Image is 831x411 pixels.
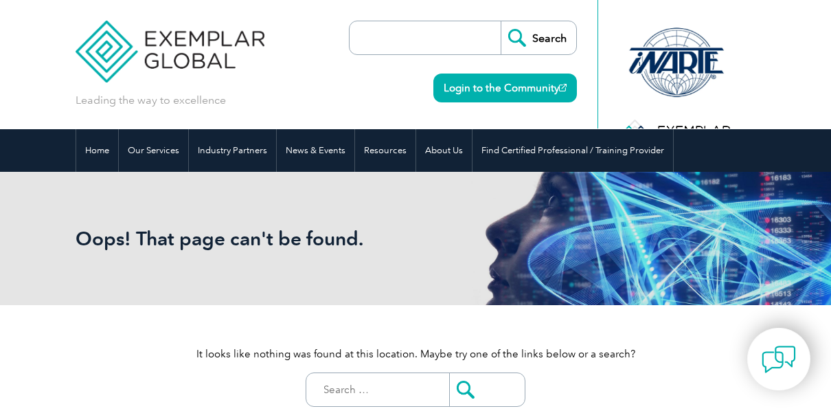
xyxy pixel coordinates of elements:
[76,129,118,172] a: Home
[76,93,226,108] p: Leading the way to excellence
[416,129,472,172] a: About Us
[76,346,755,362] p: It looks like nothing was found at this location. Maybe try one of the links below or a search?
[76,227,450,250] h1: Oops! That page can't be found.
[119,129,188,172] a: Our Services
[501,21,576,54] input: Search
[433,74,577,102] a: Login to the Community
[277,129,354,172] a: News & Events
[473,129,673,172] a: Find Certified Professional / Training Provider
[449,373,525,406] input: Submit
[189,129,276,172] a: Industry Partners
[559,84,567,91] img: open_square.png
[355,129,415,172] a: Resources
[762,342,796,377] img: contact-chat.png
